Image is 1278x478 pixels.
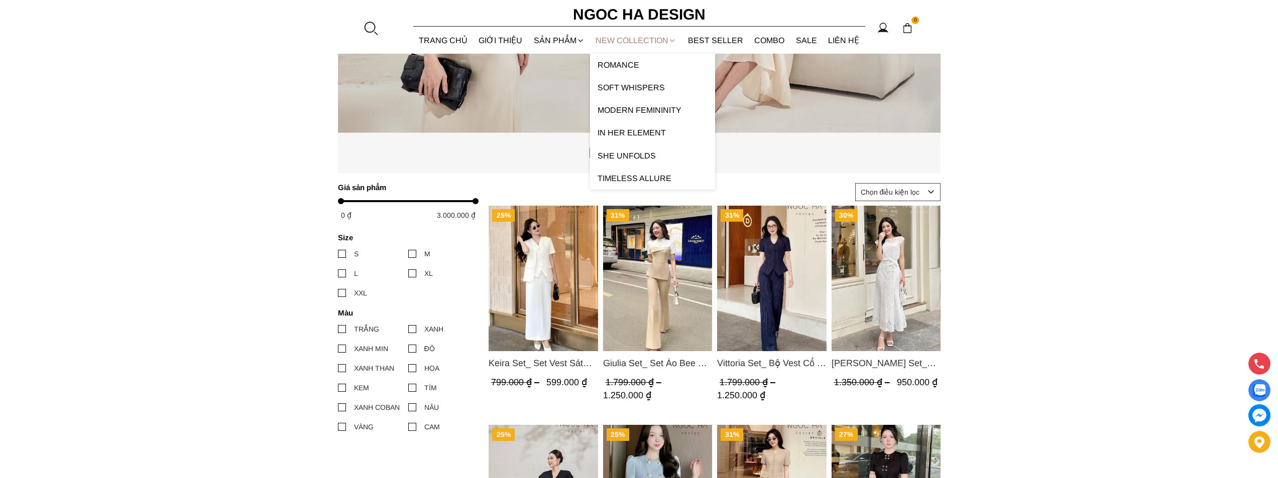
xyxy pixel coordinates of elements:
span: 0 [911,17,919,25]
a: BEST SELLER [682,27,749,54]
div: XANH [424,324,443,335]
a: Modern Femininity [590,99,715,121]
a: Display image [1248,379,1270,401]
a: Link to Keira Set_ Set Vest Sát Nách Kết Hợp Chân Váy Bút Chì Mix Áo Khoác BJ141+ A1083 [489,356,598,370]
div: XANH THAN [354,363,394,374]
span: 1.799.000 ₫ [605,377,663,387]
img: Keira Set_ Set Vest Sát Nách Kết Hợp Chân Váy Bút Chì Mix Áo Khoác BJ141+ A1083 [489,206,598,351]
div: TÍM [424,382,437,393]
a: Link to Vittoria Set_ Bộ Vest Cổ V Quần Suông Kẻ Sọc BQ013 [717,356,827,370]
div: KEM [354,382,369,393]
a: Link to Giulia Set_ Set Áo Bee Mix Cổ Trắng Đính Cúc Quần Loe BQ014 [603,356,712,370]
span: 799.000 ₫ [491,377,542,387]
span: 3.000.000 ₫ [437,211,476,219]
a: messenger [1248,404,1270,426]
div: NÂU [424,402,439,413]
div: M [424,248,430,259]
span: 599.000 ₫ [546,377,587,387]
a: Product image - Keira Set_ Set Vest Sát Nách Kết Hợp Chân Váy Bút Chì Mix Áo Khoác BJ141+ A1083 [489,206,598,351]
div: L [354,268,358,279]
div: S [354,248,359,259]
h4: Size [338,233,472,242]
a: TRANG CHỦ [413,27,474,54]
a: SALE [790,27,823,54]
img: img-CART-ICON-ksit0nf1 [902,23,913,34]
a: Product image - Giulia Set_ Set Áo Bee Mix Cổ Trắng Đính Cúc Quần Loe BQ014 [603,206,712,351]
img: Giulia Set_ Set Áo Bee Mix Cổ Trắng Đính Cúc Quần Loe BQ014 [603,206,712,351]
a: Ngoc Ha Design [564,3,715,27]
a: SHE UNFOLDS [590,144,715,167]
a: LIÊN HỆ [823,27,865,54]
span: 1.250.000 ₫ [717,390,765,400]
a: NEW COLLECTION [590,27,682,54]
div: XL [424,268,433,279]
h4: Màu [338,308,472,317]
div: HOA [424,363,439,374]
span: 1.350.000 ₫ [834,377,892,387]
a: In Her Element [590,121,715,144]
img: Vittoria Set_ Bộ Vest Cổ V Quần Suông Kẻ Sọc BQ013 [717,206,827,351]
a: Combo [749,27,790,54]
div: SẢN PHẨM [528,27,591,54]
a: Soft Whispers [590,76,715,99]
span: 0 ₫ [341,211,352,219]
a: ROMANCE [590,54,715,76]
img: Display image [1253,384,1265,397]
h4: Giá sản phẩm [338,183,472,192]
span: Keira Set_ Set Vest Sát Nách Kết Hợp Chân Váy Bút Chì Mix Áo Khoác BJ141+ A1083 [489,356,598,370]
a: Link to Isabella Set_ Bộ Ren Áo Sơ Mi Vai Chờm Chân Váy Đuôi Cá Màu Trắng BJ139 [831,356,941,370]
span: 950.000 ₫ [896,377,937,387]
p: BEST SELLER [338,141,941,165]
a: Timeless Allure [590,167,715,190]
a: Product image - Isabella Set_ Bộ Ren Áo Sơ Mi Vai Chờm Chân Váy Đuôi Cá Màu Trắng BJ139 [831,206,941,351]
a: Product image - Vittoria Set_ Bộ Vest Cổ V Quần Suông Kẻ Sọc BQ013 [717,206,827,351]
span: 1.250.000 ₫ [603,390,651,400]
img: Isabella Set_ Bộ Ren Áo Sơ Mi Vai Chờm Chân Váy Đuôi Cá Màu Trắng BJ139 [831,206,941,351]
div: VÀNG [354,421,374,432]
span: Vittoria Set_ Bộ Vest Cổ V Quần Suông Kẻ Sọc BQ013 [717,356,827,370]
span: [PERSON_NAME] Set_ Bộ Ren Áo Sơ Mi Vai Chờm Chân Váy Đuôi Cá Màu Trắng BJ139 [831,356,941,370]
div: CAM [424,421,440,432]
div: XANH COBAN [354,402,400,413]
span: Giulia Set_ Set Áo Bee Mix Cổ Trắng Đính Cúc Quần Loe BQ014 [603,356,712,370]
span: 1.799.000 ₫ [720,377,778,387]
a: GIỚI THIỆU [473,27,528,54]
div: TRẮNG [354,324,379,335]
div: XXL [354,287,367,298]
div: XANH MIN [354,343,388,354]
div: ĐỎ [424,343,435,354]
